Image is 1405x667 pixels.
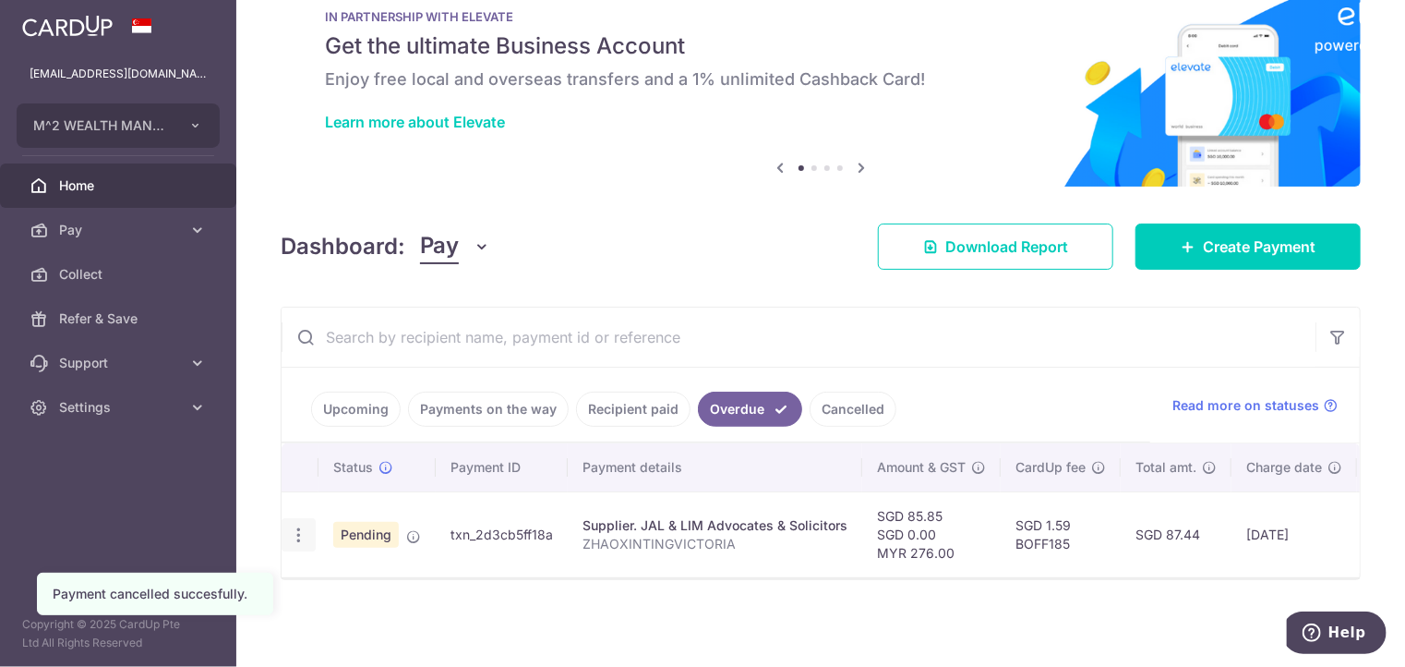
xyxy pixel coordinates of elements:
[1135,458,1196,477] span: Total amt.
[945,236,1068,258] span: Download Report
[698,392,802,427] a: Overdue
[436,491,568,577] td: txn_2d3cb5ff18a
[59,398,181,417] span: Settings
[333,522,399,548] span: Pending
[1172,396,1338,415] a: Read more on statuses
[325,31,1316,61] h5: Get the ultimate Business Account
[810,392,896,427] a: Cancelled
[568,443,862,491] th: Payment details
[1246,458,1322,477] span: Charge date
[576,392,690,427] a: Recipient paid
[325,9,1316,24] p: IN PARTNERSHIP WITH ELEVATE
[436,443,568,491] th: Payment ID
[17,103,220,148] button: M^2 WEALTH MANAGEMENT LLP
[420,229,459,264] span: Pay
[420,229,491,264] button: Pay
[582,535,847,553] p: ZHAOXINTINGVICTORIA
[862,491,1001,577] td: SGD 85.85 SGD 0.00 MYR 276.00
[1172,396,1319,415] span: Read more on statuses
[30,65,207,83] p: [EMAIL_ADDRESS][DOMAIN_NAME]
[33,116,170,135] span: M^2 WEALTH MANAGEMENT LLP
[282,308,1315,367] input: Search by recipient name, payment id or reference
[878,224,1113,270] a: Download Report
[582,516,847,535] div: Supplier. JAL & LIM Advocates & Solicitors
[325,113,505,131] a: Learn more about Elevate
[59,309,181,328] span: Refer & Save
[281,230,405,263] h4: Dashboard:
[408,392,569,427] a: Payments on the way
[877,458,966,477] span: Amount & GST
[1135,224,1361,270] a: Create Payment
[22,15,113,37] img: CardUp
[59,221,181,239] span: Pay
[333,458,373,477] span: Status
[59,176,181,195] span: Home
[1203,236,1315,258] span: Create Payment
[1001,491,1121,577] td: SGD 1.59 BOFF185
[1231,491,1357,577] td: [DATE]
[325,68,1316,91] h6: Enjoy free local and overseas transfers and a 1% unlimited Cashback Card!
[1015,458,1086,477] span: CardUp fee
[59,265,181,284] span: Collect
[1121,491,1231,577] td: SGD 87.44
[311,392,401,427] a: Upcoming
[53,585,258,603] div: Payment cancelled succesfully.
[59,354,181,372] span: Support
[1287,612,1387,658] iframe: Opens a widget where you can find more information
